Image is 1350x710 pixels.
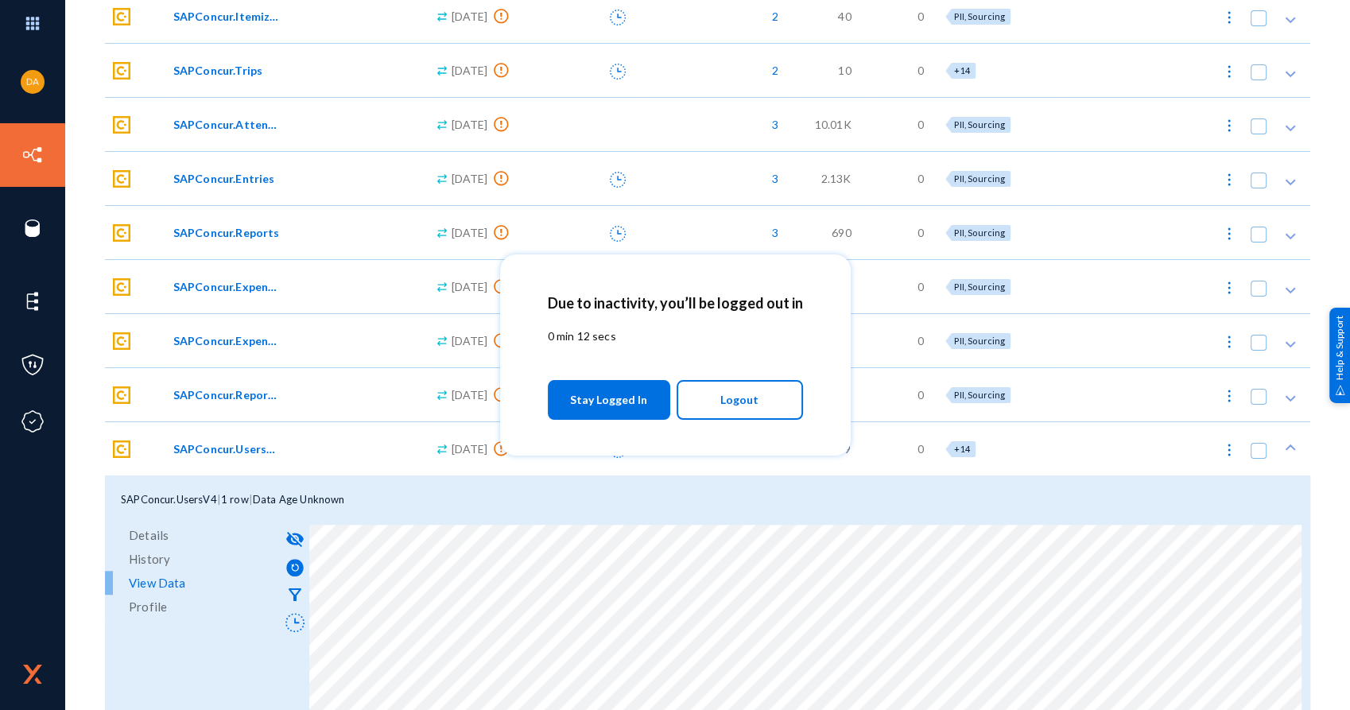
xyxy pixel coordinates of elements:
[720,386,758,413] span: Logout
[570,386,647,414] span: Stay Logged In
[677,380,803,420] button: Logout
[548,328,803,344] p: 0 min 12 secs
[548,294,803,312] h2: Due to inactivity, you’ll be logged out in
[548,380,671,420] button: Stay Logged In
